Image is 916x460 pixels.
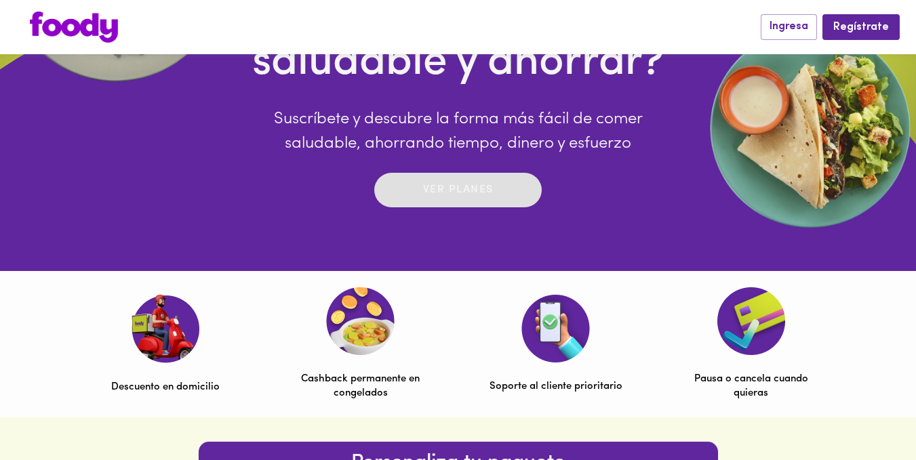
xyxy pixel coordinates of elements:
[770,20,808,33] span: Ingresa
[761,14,817,39] button: Ingresa
[252,107,664,156] p: Suscríbete y descubre la forma más fácil de comer saludable, ahorrando tiempo, dinero y esfuerzo
[131,294,199,363] img: Descuento en domicilio
[685,372,818,401] p: Pausa o cancela cuando quieras
[374,173,542,207] button: Ver planes
[252,37,664,90] h4: saludable y ahorrar?
[833,21,889,34] span: Regístrate
[717,287,785,355] img: Pausa o cancela cuando quieras
[837,381,902,446] iframe: Messagebird Livechat Widget
[521,295,590,362] img: Soporte al cliente prioritario
[423,182,494,198] p: Ver planes
[294,372,427,401] p: Cashback permanente en congelados
[326,287,395,355] img: Cashback permanente en congelados
[30,12,118,43] img: logo.png
[822,14,900,39] button: Regístrate
[111,380,220,394] p: Descuento en domicilio
[490,379,622,394] p: Soporte al cliente prioritario
[704,22,916,234] img: EllipseRigth.webp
